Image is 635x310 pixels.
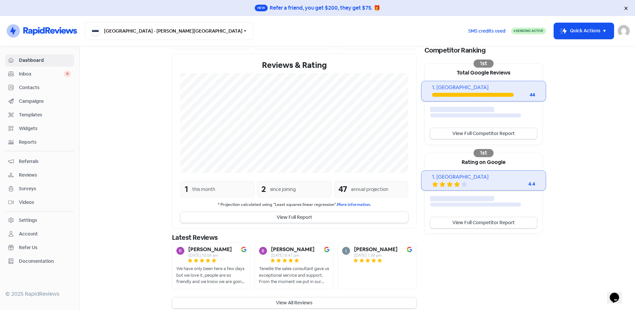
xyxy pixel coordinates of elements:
[5,169,74,181] a: Reviews
[19,125,71,132] span: Widgets
[19,217,37,224] div: Settings
[511,27,546,35] a: Sending Active
[5,255,74,267] a: Documentation
[271,253,315,257] div: [DATE] 6:47 pm
[192,186,215,193] div: this month
[271,247,315,252] b: [PERSON_NAME]
[430,217,537,228] a: View Full Competitor Report
[270,4,380,12] div: Refer a friend, you get $200, they get $75. 🎁
[425,153,542,170] div: Rating on Google
[607,283,628,303] iframe: chat widget
[180,59,408,71] div: Reviews & Rating
[424,45,543,55] div: Competitor Ranking
[5,68,74,80] a: Inbox 0
[463,27,511,34] a: SMS credits used
[324,247,329,252] img: Image
[5,155,74,168] a: Referrals
[19,71,64,77] span: Inbox
[337,202,371,207] a: More information.
[5,136,74,148] a: Reports
[259,265,329,285] div: Teneille the sales consultant gave us exceptional service and support. From the moment we put in ...
[354,253,398,257] div: [DATE] 1:39 pm
[342,247,350,255] img: Avatar
[19,139,71,146] span: Reports
[19,57,71,64] span: Dashboard
[514,91,535,98] div: 44
[259,247,267,255] img: Avatar
[172,232,416,242] div: Latest Reviews
[180,202,408,208] small: * Projection calculated using "Least squares linear regression".
[5,95,74,107] a: Campaigns
[508,181,535,188] div: 4.4
[474,149,494,157] div: 1st
[261,183,266,195] div: 2
[407,247,412,252] img: Image
[354,247,398,252] b: [PERSON_NAME]
[19,185,71,192] span: Surveys
[5,214,74,227] a: Settings
[241,247,246,252] img: Image
[432,84,535,91] div: 1. [GEOGRAPHIC_DATA]
[618,25,630,37] img: User
[19,231,38,237] div: Account
[19,172,71,179] span: Reviews
[176,247,184,255] img: Avatar
[5,109,74,121] a: Templates
[19,84,71,91] span: Contacts
[425,64,542,81] div: Total Google Reviews
[188,247,232,252] b: [PERSON_NAME]
[19,199,71,206] span: Videos
[474,60,494,68] div: 1st
[351,186,388,193] div: annual projection
[468,28,505,35] span: SMS credits used
[5,183,74,195] a: Surveys
[85,22,253,40] button: [GEOGRAPHIC_DATA] - [PERSON_NAME][GEOGRAPHIC_DATA]
[432,173,535,181] div: 1. [GEOGRAPHIC_DATA]
[19,111,71,118] span: Templates
[19,258,71,265] span: Documentation
[5,81,74,94] a: Contacts
[5,196,74,209] a: Videos
[5,290,74,298] div: © 2025 RapidReviews
[516,29,543,33] span: Sending Active
[5,54,74,67] a: Dashboard
[176,265,246,285] div: We have only been here a few days but we love it, people are so friendly and we know we are going...
[5,241,74,254] a: Refer Us
[185,183,188,195] div: 1
[64,71,71,77] span: 0
[19,98,71,105] span: Campaigns
[172,297,416,308] button: View All Reviews
[270,186,296,193] div: since joining
[338,183,347,195] div: 47
[19,158,71,165] span: Referrals
[430,128,537,139] a: View Full Competitor Report
[5,122,74,135] a: Widgets
[255,5,268,11] span: New
[180,212,408,223] button: View Full Report
[5,228,74,240] a: Account
[188,253,232,257] div: [DATE] 10:04 am
[19,244,71,251] span: Refer Us
[554,23,614,39] button: Quick Actions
